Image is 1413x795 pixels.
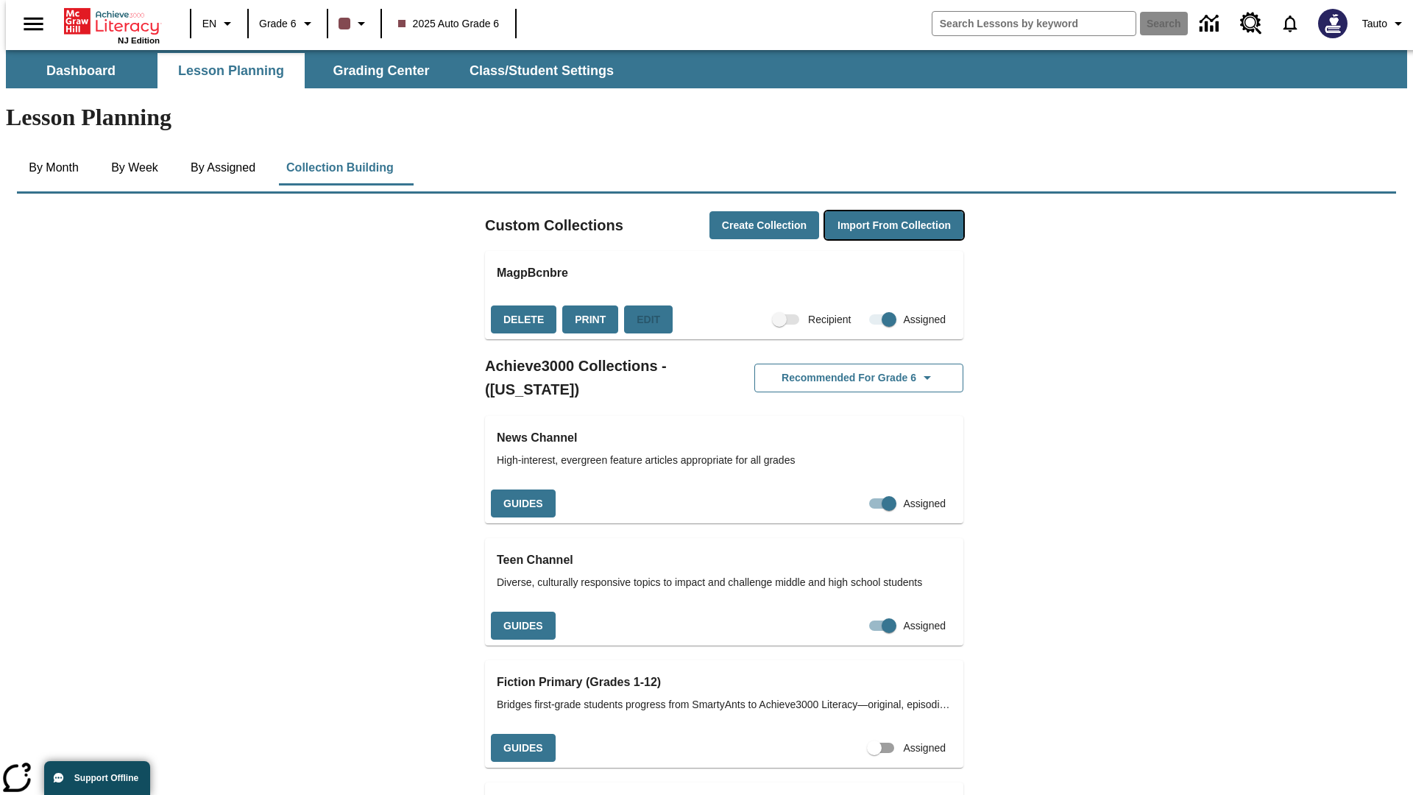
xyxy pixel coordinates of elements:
button: Guides [491,490,556,518]
button: Grading Center [308,53,455,88]
button: Guides [491,734,556,763]
button: Delete [491,305,556,334]
span: Recipient [808,312,851,328]
button: By Week [98,150,171,185]
button: Recommended for Grade 6 [754,364,963,392]
div: Because this collection has already started, you cannot change the collection. You can adjust ind... [624,305,673,334]
div: SubNavbar [6,50,1407,88]
img: Avatar [1318,9,1348,38]
span: EN [202,16,216,32]
button: Collection Building [275,150,406,185]
div: SubNavbar [6,53,627,88]
span: Support Offline [74,773,138,783]
button: Guides [491,612,556,640]
span: Tauto [1362,16,1387,32]
button: By Assigned [179,150,267,185]
h1: Lesson Planning [6,104,1407,131]
a: Resource Center, Will open in new tab [1231,4,1271,43]
button: Select a new avatar [1309,4,1356,43]
h3: Fiction Primary (Grades 1-12) [497,672,952,693]
span: High-interest, evergreen feature articles appropriate for all grades [497,453,952,468]
a: Data Center [1191,4,1231,44]
span: Assigned [903,496,946,512]
span: 2025 Auto Grade 6 [398,16,500,32]
button: Lesson Planning [157,53,305,88]
button: By Month [17,150,91,185]
span: Assigned [903,312,946,328]
span: NJ Edition [118,36,160,45]
button: Dashboard [7,53,155,88]
button: Grade: Grade 6, Select a grade [253,10,322,37]
h2: Custom Collections [485,213,623,237]
span: Assigned [903,741,946,756]
h2: Achieve3000 Collections - ([US_STATE]) [485,354,724,401]
h3: Teen Channel [497,550,952,570]
button: Print, will open in a new window [562,305,618,334]
button: Open side menu [12,2,55,46]
span: Bridges first-grade students progress from SmartyAnts to Achieve3000 Literacy—original, episodic ... [497,697,952,713]
a: Notifications [1271,4,1309,43]
h3: MagpBcnbre [497,263,952,283]
h3: News Channel [497,428,952,448]
button: Class color is dark brown. Change class color [333,10,376,37]
button: Create Collection [709,211,819,240]
button: Import from Collection [825,211,963,240]
a: Home [64,7,160,36]
button: Language: EN, Select a language [196,10,243,37]
button: Class/Student Settings [458,53,626,88]
input: search field [932,12,1136,35]
div: Home [64,5,160,45]
span: Assigned [903,618,946,634]
button: Support Offline [44,761,150,795]
span: Grade 6 [259,16,297,32]
span: Diverse, culturally responsive topics to impact and challenge middle and high school students [497,575,952,590]
button: Profile/Settings [1356,10,1413,37]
